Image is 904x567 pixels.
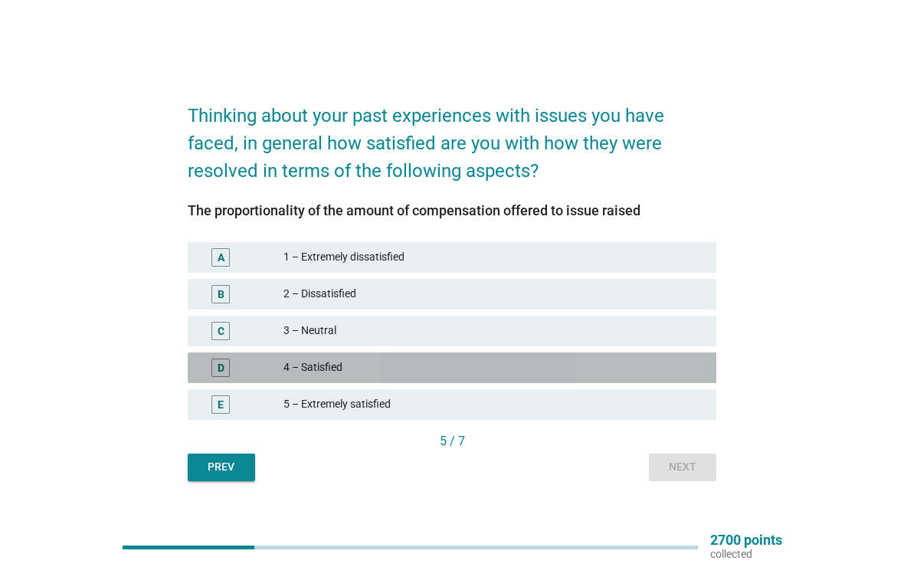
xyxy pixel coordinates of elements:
div: B [218,286,224,302]
div: 3 – Neutral [283,322,704,340]
div: 2 – Dissatisfied [283,285,704,303]
div: D [218,359,224,375]
div: The proportionality of the amount of compensation offered to issue raised [188,200,717,221]
button: Prev [188,454,255,481]
div: C [218,323,224,339]
div: Prev [200,459,243,475]
div: 5 – Extremely satisfied [283,395,704,414]
h2: Thinking about your past experiences with issues you have faced, in general how satisfied are you... [188,87,717,185]
p: collected [710,547,782,561]
div: 1 – Extremely dissatisfied [283,248,704,267]
div: 4 – Satisfied [283,359,704,377]
div: A [218,249,224,265]
div: E [218,396,224,412]
p: 2700 points [710,533,782,547]
div: 5 / 7 [188,432,717,451]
